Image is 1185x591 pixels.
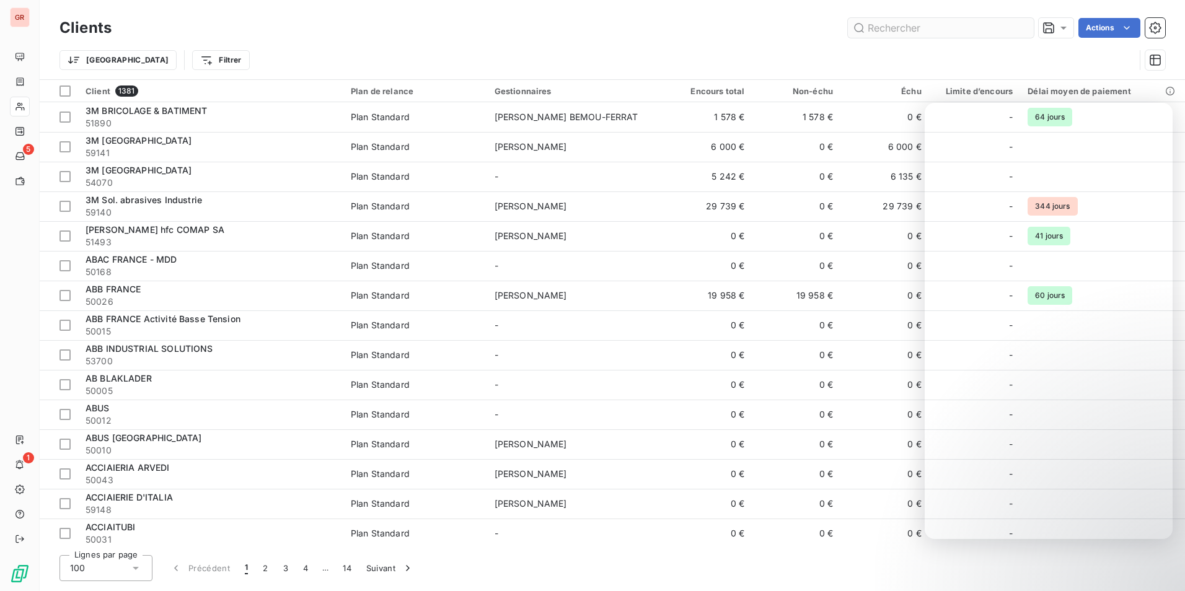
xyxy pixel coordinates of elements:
span: [PERSON_NAME] [495,141,567,152]
span: [PERSON_NAME] BEMOU-FERRAT [495,112,638,122]
div: Plan Standard [351,200,410,212]
span: 51890 [86,117,336,129]
td: 19 958 € [752,281,840,310]
span: ABB FRANCE [86,284,141,294]
img: Logo LeanPay [10,564,30,584]
td: 0 € [752,340,840,370]
div: Plan Standard [351,111,410,123]
td: 0 € [840,281,929,310]
td: 0 € [664,519,752,548]
td: 0 € [840,519,929,548]
div: Plan Standard [351,289,410,302]
button: [GEOGRAPHIC_DATA] [59,50,177,70]
td: 0 € [840,370,929,400]
span: ABUS [86,403,110,413]
td: 0 € [664,400,752,429]
span: … [315,558,335,578]
td: 0 € [840,459,929,489]
button: Actions [1078,18,1140,38]
td: 29 739 € [840,191,929,221]
div: Échu [848,86,922,96]
td: 0 € [664,370,752,400]
td: 6 135 € [840,162,929,191]
button: 4 [296,555,315,581]
span: ACCIAITUBI [86,522,136,532]
span: 1 [23,452,34,463]
td: 0 € [664,251,752,281]
td: 0 € [664,221,752,251]
span: ABAC FRANCE - MDD [86,254,177,265]
span: - [495,379,498,390]
td: 6 000 € [664,132,752,162]
div: Plan Standard [351,260,410,272]
div: Délai moyen de paiement [1028,86,1178,96]
td: 0 € [840,489,929,519]
td: 19 958 € [664,281,752,310]
td: 0 € [664,340,752,370]
div: Plan Standard [351,230,410,242]
span: 50005 [86,385,336,397]
span: [PERSON_NAME] [495,468,567,479]
td: 1 578 € [752,102,840,132]
span: 50012 [86,414,336,427]
span: ACCIAIERIA ARVEDI [86,462,170,473]
td: 0 € [840,429,929,459]
td: 6 000 € [840,132,929,162]
span: 50026 [86,295,336,308]
span: 1381 [115,85,138,97]
button: Filtrer [192,50,249,70]
span: 3M [GEOGRAPHIC_DATA] [86,135,192,146]
span: [PERSON_NAME] [495,498,567,509]
span: 59140 [86,206,336,219]
span: [PERSON_NAME] [495,439,567,449]
iframe: Intercom live chat [925,103,1173,539]
td: 29 739 € [664,191,752,221]
td: 0 € [752,519,840,548]
td: 0 € [752,429,840,459]
div: Plan Standard [351,408,410,421]
span: 50015 [86,325,336,338]
td: 0 € [752,489,840,519]
span: 51493 [86,236,336,248]
div: Encours total [671,86,745,96]
span: AB BLAKLADER [86,373,152,383]
span: 53700 [86,355,336,367]
span: 59148 [86,504,336,516]
button: Suivant [359,555,421,581]
span: - [495,409,498,419]
div: GR [10,7,30,27]
span: 1 [245,562,248,574]
span: 59141 [86,147,336,159]
td: 0 € [752,162,840,191]
td: 0 € [752,310,840,340]
div: Plan Standard [351,438,410,450]
td: 0 € [840,102,929,132]
div: Non-échu [759,86,833,96]
h3: Clients [59,17,112,39]
div: Plan Standard [351,170,410,183]
span: [PERSON_NAME] [495,201,567,211]
span: [PERSON_NAME] [495,290,567,300]
span: 50168 [86,266,336,278]
div: Limite d’encours [936,86,1013,96]
span: - [495,320,498,330]
td: 0 € [752,400,840,429]
td: 0 € [752,132,840,162]
button: 14 [335,555,359,581]
span: - [495,528,498,538]
button: 2 [255,555,275,581]
button: 3 [276,555,296,581]
div: Gestionnaires [495,86,656,96]
div: Plan Standard [351,141,410,153]
td: 0 € [664,489,752,519]
button: Précédent [162,555,237,581]
span: ABB FRANCE Activité Basse Tension [86,313,240,324]
div: Plan Standard [351,319,410,331]
span: - [495,349,498,360]
span: - [495,171,498,182]
td: 0 € [752,221,840,251]
td: 0 € [752,459,840,489]
td: 0 € [752,251,840,281]
td: 0 € [840,251,929,281]
span: [PERSON_NAME] hfc COMAP SA [86,224,224,235]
